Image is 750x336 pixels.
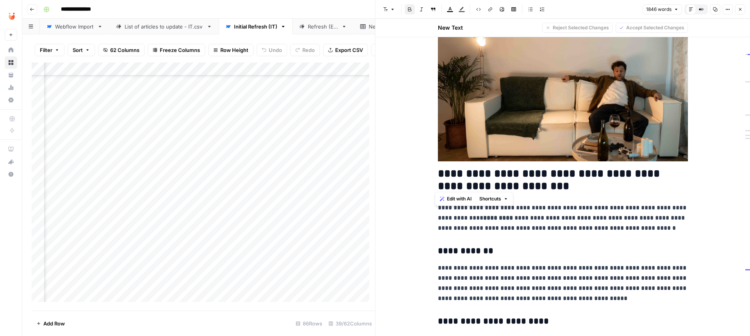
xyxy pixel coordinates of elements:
a: Your Data [5,69,17,81]
a: Browse [5,56,17,69]
h2: New Text [438,24,463,32]
span: 62 Columns [110,46,139,54]
button: Accept Selected Changes [616,23,688,33]
a: List of articles to update - IT.csv [109,19,219,34]
button: Sort [68,44,95,56]
span: Sort [73,46,83,54]
a: Refresh (ES) [293,19,354,34]
button: Filter [35,44,64,56]
button: 1846 words [643,4,682,14]
button: Row Height [208,44,254,56]
button: Undo [257,44,287,56]
span: Add Row [43,320,65,327]
div: New Refresh [369,23,400,30]
a: Webflow Import [40,19,109,34]
div: Refresh (ES) [308,23,338,30]
button: Add Row [32,317,70,330]
span: Filter [40,46,52,54]
span: Redo [302,46,315,54]
button: What's new? [5,155,17,168]
span: Shortcuts [479,195,501,202]
div: What's new? [5,156,17,168]
button: Export CSV [323,44,368,56]
div: 39/62 Columns [325,317,375,330]
div: Webflow Import [55,23,94,30]
span: Accept Selected Changes [626,24,684,31]
button: Reject Selected Changes [542,23,612,33]
div: Initial Refresh (IT) [234,23,277,30]
span: Export CSV [335,46,363,54]
button: Freeze Columns [148,44,205,56]
button: Shortcuts [476,194,511,204]
button: 62 Columns [98,44,145,56]
span: 1846 words [646,6,671,13]
button: Redo [290,44,320,56]
span: Reject Selected Changes [553,24,609,31]
span: Row Height [220,46,248,54]
img: Unobravo Logo [5,9,19,23]
span: Undo [269,46,282,54]
a: Settings [5,94,17,106]
a: Home [5,44,17,56]
button: Edit with AI [437,194,475,204]
a: Initial Refresh (IT) [219,19,293,34]
div: List of articles to update - IT.csv [125,23,204,30]
a: New Refresh [354,19,416,34]
a: AirOps Academy [5,143,17,155]
a: Usage [5,81,17,94]
button: Help + Support [5,168,17,181]
span: Freeze Columns [160,46,200,54]
button: Workspace: Unobravo [5,6,17,26]
div: 86 Rows [293,317,325,330]
span: Edit with AI [447,195,471,202]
